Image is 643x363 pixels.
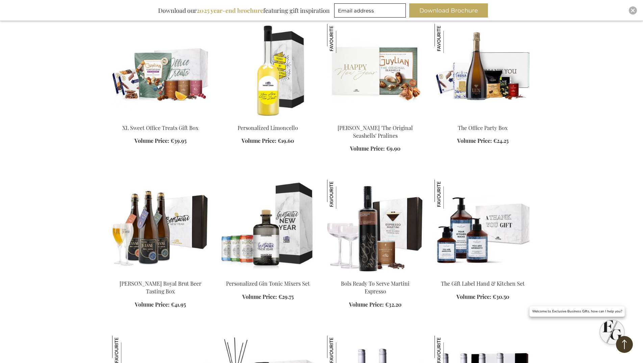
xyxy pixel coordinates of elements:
a: Personalized Gin Tonic Mixers Set [226,280,310,287]
a: Volume Price: €29.75 [242,293,294,301]
span: €24.25 [493,137,509,144]
img: The Gift Label Hand & Kitchen Set [435,180,531,274]
a: The Gift Label Hand & Kitchen Set The Gift Label Hand & Kitchen Set [435,271,531,278]
img: Bols Ready To Serve Martini Espresso [327,180,356,209]
a: Bols Ready To Serve Martini Espresso [341,280,410,295]
a: The Office Party Box [458,124,508,131]
a: Personalized Limoncello [220,116,316,122]
a: [PERSON_NAME] 'The Original Seashells' Pralines [338,124,413,139]
img: Bols Ready To Serve Martini Espresso [327,180,424,274]
img: The Office Party Box [435,24,531,119]
span: €30.50 [493,293,509,300]
span: Volume Price: [456,293,491,300]
a: Volume Price: €30.50 [456,293,509,301]
a: [PERSON_NAME] Royal Brut Beer Tasting Box [120,280,201,295]
a: Volume Price: €9.90 [350,145,400,153]
a: XL Sweet Office Treats Gift Box [112,116,209,122]
a: Personalized Limoncello [238,124,298,131]
b: 2025 year-end brochure [197,6,263,15]
img: Beer Apéro Gift Box [220,180,316,274]
a: Dame Jeanne Royal Champagne Beer Tasting Box [112,271,209,278]
img: Guylian 'The Original Seashells' Pralines [327,24,424,119]
img: XL Sweet Office Treats Gift Box [112,24,209,119]
span: Volume Price: [457,137,492,144]
input: Email address [334,3,406,18]
img: Personalized Limoncello [220,24,316,119]
img: Dame Jeanne Royal Champagne Beer Tasting Box [112,180,209,274]
img: The Gift Label Hand & Kitchen Set [435,180,464,209]
a: Volume Price: €19.60 [242,137,294,145]
img: Close [631,8,635,12]
span: Volume Price: [242,293,277,300]
a: Bols Ready To Serve Martini Espresso Bols Ready To Serve Martini Espresso [327,271,424,278]
img: Guylian 'The Original Seashells' Pralines [327,24,356,53]
a: Guylian 'The Original Seashells' Pralines Guylian 'The Original Seashells' Pralines [327,116,424,122]
a: Volume Price: €39.95 [134,137,187,145]
span: Volume Price: [134,137,169,144]
img: The Office Party Box [435,24,464,53]
div: Download our featuring gift inspiration [155,3,333,18]
form: marketing offers and promotions [334,3,408,20]
a: Volume Price: €24.25 [457,137,509,145]
a: The Office Party Box The Office Party Box [435,116,531,122]
a: The Gift Label Hand & Kitchen Set [441,280,525,287]
span: Volume Price: [349,301,384,308]
span: €29.75 [278,293,294,300]
span: Volume Price: [135,301,170,308]
a: XL Sweet Office Treats Gift Box [122,124,198,131]
span: €32.20 [385,301,401,308]
div: Close [629,6,637,15]
span: €19.60 [278,137,294,144]
a: Beer Apéro Gift Box [220,271,316,278]
button: Download Brochure [409,3,488,18]
a: Volume Price: €41.95 [135,301,186,309]
span: €9.90 [386,145,400,152]
span: €39.95 [171,137,187,144]
span: Volume Price: [242,137,276,144]
span: Volume Price: [350,145,385,152]
a: Volume Price: €32.20 [349,301,401,309]
span: €41.95 [171,301,186,308]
